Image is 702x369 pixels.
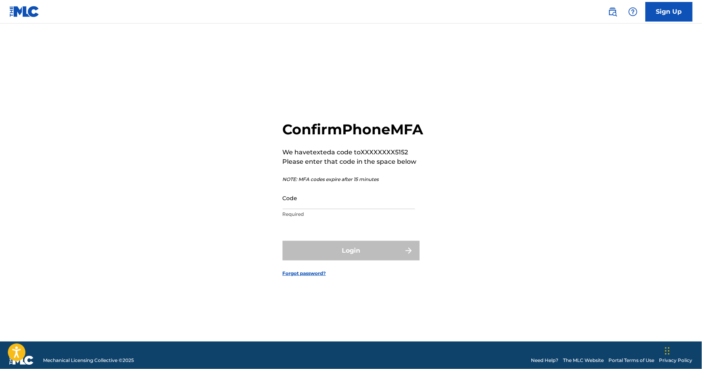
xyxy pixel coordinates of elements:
p: NOTE: MFA codes expire after 15 minutes [283,176,424,183]
a: Public Search [605,4,621,20]
a: Portal Terms of Use [609,357,655,364]
div: Help [625,4,641,20]
img: logo [9,356,34,365]
img: MLC Logo [9,6,40,17]
p: Required [283,211,415,218]
img: search [608,7,617,16]
h2: Confirm Phone MFA [283,121,424,138]
div: Drag [665,339,670,363]
p: We have texted a code to XXXXXXXX5152 [283,148,424,157]
a: Privacy Policy [659,357,693,364]
a: Forgot password? [283,270,326,277]
iframe: Chat Widget [663,331,702,369]
p: Please enter that code in the space below [283,157,424,166]
a: Sign Up [646,2,693,22]
img: help [628,7,638,16]
a: The MLC Website [563,357,604,364]
span: Mechanical Licensing Collective © 2025 [43,357,134,364]
a: Need Help? [531,357,559,364]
